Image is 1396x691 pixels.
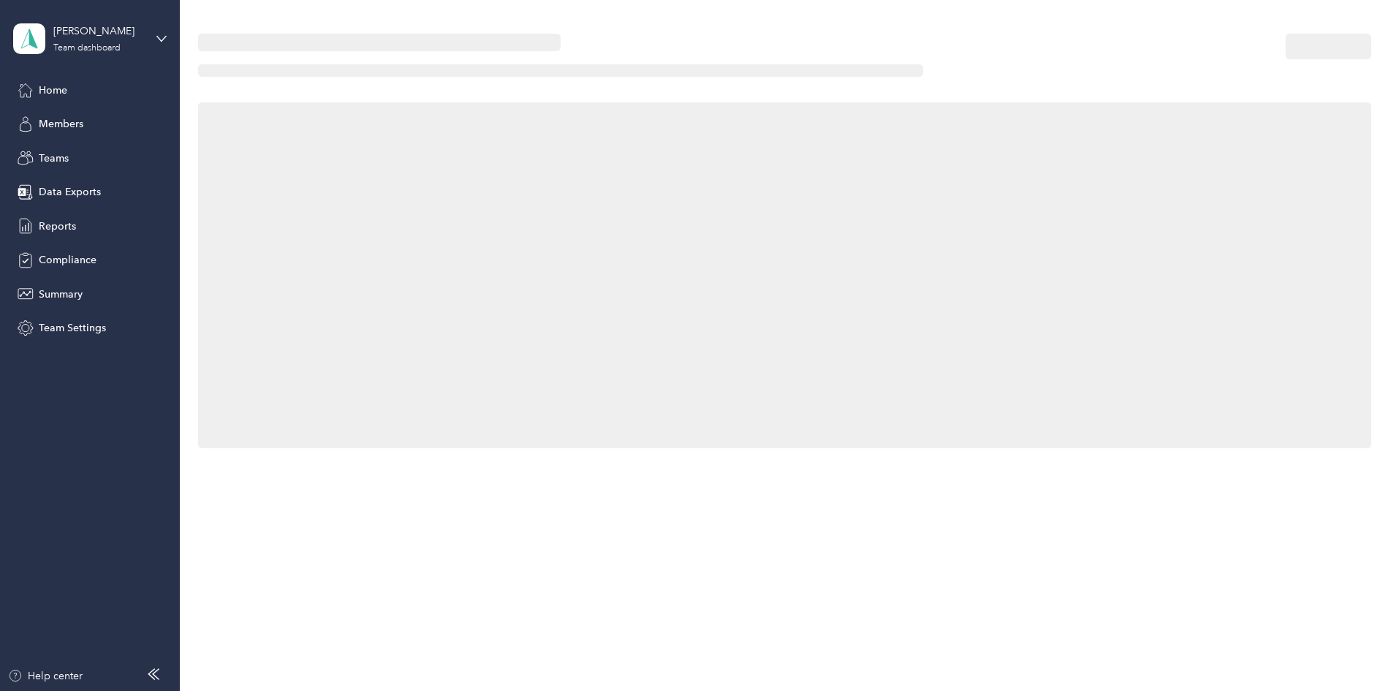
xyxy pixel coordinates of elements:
[39,116,83,132] span: Members
[39,287,83,302] span: Summary
[39,151,69,166] span: Teams
[39,252,96,268] span: Compliance
[53,44,121,53] div: Team dashboard
[39,219,76,234] span: Reports
[53,23,145,39] div: [PERSON_NAME]
[39,320,106,336] span: Team Settings
[39,184,101,200] span: Data Exports
[39,83,67,98] span: Home
[8,668,83,684] button: Help center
